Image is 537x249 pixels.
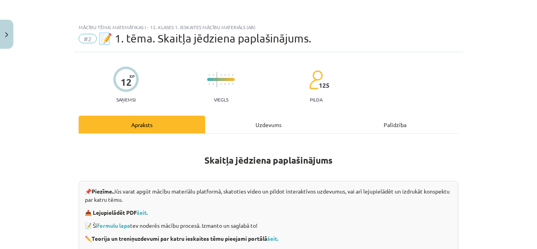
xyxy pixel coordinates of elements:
[85,187,452,204] p: 📌 Jūs varat apgūt mācību materiālu platformā, skatoties video un pildot interaktīvos uzdevumus, v...
[79,24,458,30] div: Mācību tēma: Matemātikas i - 12. klases 1. ieskaites mācību materiāls (ab)
[205,116,332,133] div: Uzdevums
[204,155,333,166] strong: Skaitļa jēdziena paplašinājums
[214,97,228,102] p: Viegls
[85,209,149,216] strong: 📥 Lejupielādēt PDF
[79,116,205,133] div: Apraksts
[221,83,221,85] img: icon-short-line-57e1e144782c952c97e751825c79c345078a6d821885a25fce030b3d8c18986b.svg
[92,235,278,242] strong: Teorija un treniņuzdevumi par katru ieskaites tēmu pieejami portālā
[85,234,452,243] p: ✏️
[310,97,322,102] p: pilda
[309,70,323,90] img: students-c634bb4e5e11cddfef0936a35e636f08e4e9abd3cc4e673bd6f9a4125e45ecb1.svg
[332,116,458,133] div: Palīdzība
[224,74,225,76] img: icon-short-line-57e1e144782c952c97e751825c79c345078a6d821885a25fce030b3d8c18986b.svg
[232,74,233,76] img: icon-short-line-57e1e144782c952c97e751825c79c345078a6d821885a25fce030b3d8c18986b.svg
[217,72,217,87] img: icon-long-line-d9ea69661e0d244f92f715978eff75569469978d946b2353a9bb055b3ed8787d.svg
[97,222,130,229] a: formulu lapa
[92,188,113,195] strong: Piezīme.
[85,221,452,230] p: 📝 Šī tev noderēs mācību procesā. Izmanto un saglabā to!
[79,34,97,43] span: #2
[224,83,225,85] img: icon-short-line-57e1e144782c952c97e751825c79c345078a6d821885a25fce030b3d8c18986b.svg
[113,97,139,102] p: Saņemsi
[267,235,278,242] a: šeit.
[232,83,233,85] img: icon-short-line-57e1e144782c952c97e751825c79c345078a6d821885a25fce030b3d8c18986b.svg
[99,32,311,45] span: 📝 1. tēma. Skaitļa jēdziena paplašinājums.
[228,74,229,76] img: icon-short-line-57e1e144782c952c97e751825c79c345078a6d821885a25fce030b3d8c18986b.svg
[228,83,229,85] img: icon-short-line-57e1e144782c952c97e751825c79c345078a6d821885a25fce030b3d8c18986b.svg
[129,74,134,78] span: XP
[319,82,329,89] span: 125
[221,74,221,76] img: icon-short-line-57e1e144782c952c97e751825c79c345078a6d821885a25fce030b3d8c18986b.svg
[137,209,148,216] a: šeit.
[121,77,132,88] div: 12
[5,32,8,37] img: icon-close-lesson-0947bae3869378f0d4975bcd49f059093ad1ed9edebbc8119c70593378902aed.svg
